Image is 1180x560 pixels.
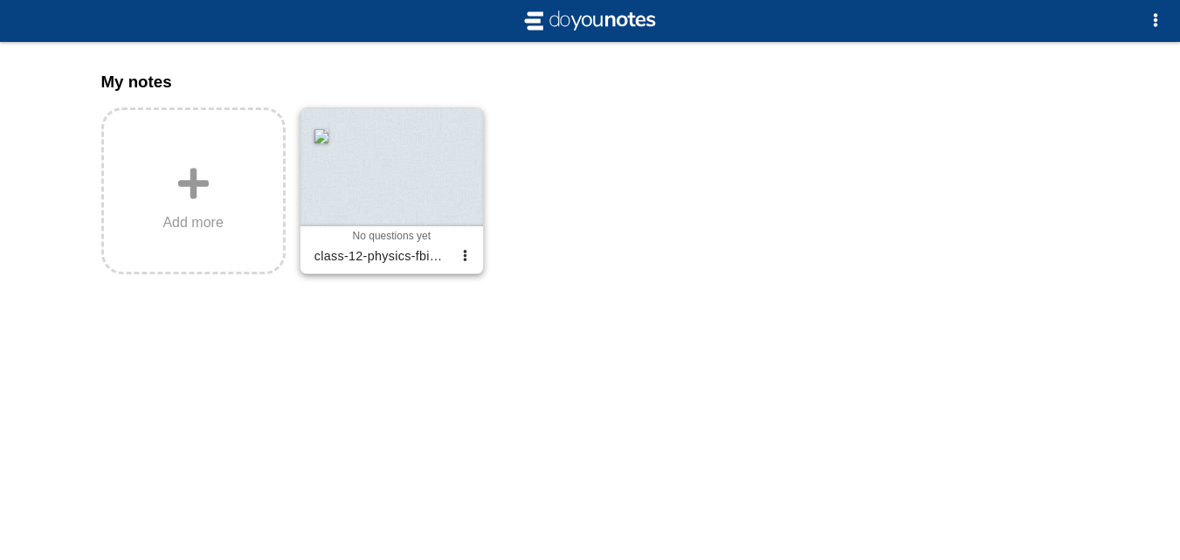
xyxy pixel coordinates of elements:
a: No questions yetclass-12-physics-fbise-past-paper-2024 [300,107,484,274]
span: Add more [162,215,223,231]
span: No questions yet [353,230,431,242]
img: svg+xml;base64,CiAgICAgIDxzdmcgdmlld0JveD0iLTIgLTIgMjAgNCIgeG1sbnM9Imh0dHA6Ly93d3cudzMub3JnLzIwMD... [521,7,660,35]
button: Options [1138,3,1173,38]
div: class-12-physics-fbise-past-paper-2024 [307,242,455,270]
h3: My notes [101,73,1080,92]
